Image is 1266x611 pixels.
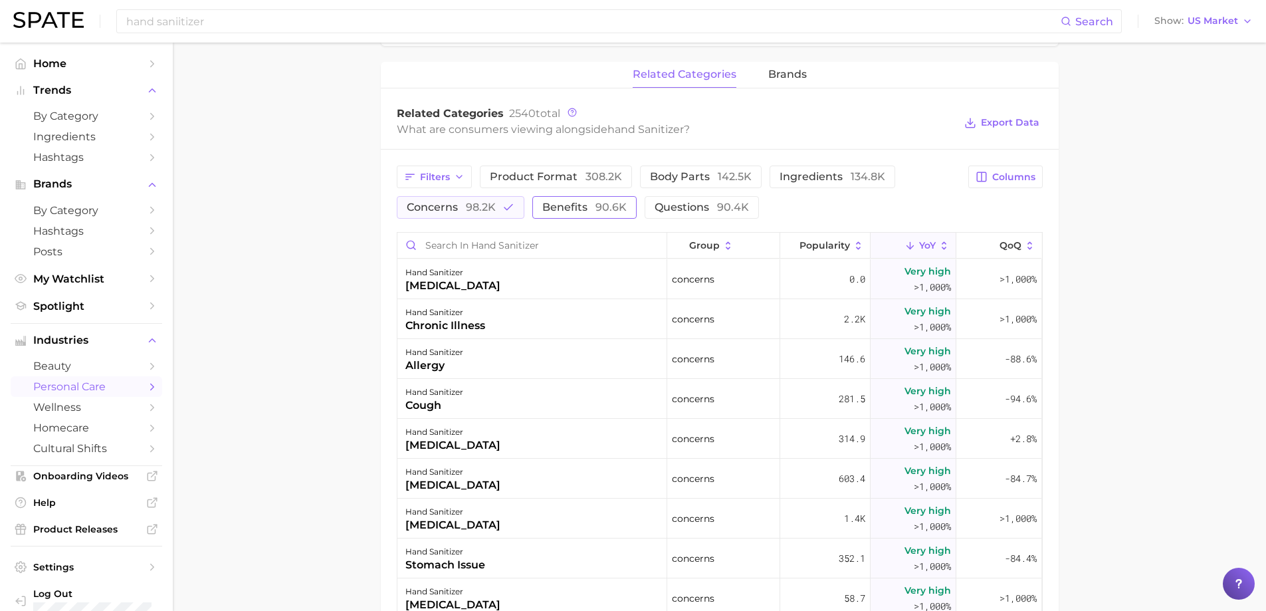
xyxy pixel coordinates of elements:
[717,201,749,213] span: 90.4k
[1075,15,1113,28] span: Search
[397,499,1042,539] button: hand sanitizer[MEDICAL_DATA]concerns1.4kVery high>1,000%>1,000%
[397,419,1042,459] button: hand sanitizer[MEDICAL_DATA]concerns314.9Very high>1,000%+2.8%
[914,400,951,413] span: >1,000%
[11,519,162,539] a: Product Releases
[633,68,736,80] span: related categories
[33,84,140,96] span: Trends
[405,265,500,281] div: hand sanitizer
[407,202,496,213] span: concerns
[799,240,850,251] span: Popularity
[11,376,162,397] a: personal care
[672,431,714,447] span: concerns
[1000,592,1037,604] span: >1,000%
[689,240,720,251] span: group
[397,233,667,258] input: Search in hand sanitizer
[1010,431,1037,447] span: +2.8%
[595,201,627,213] span: 90.6k
[650,172,752,182] span: body parts
[904,303,951,319] span: Very high
[981,117,1039,128] span: Export Data
[11,200,162,221] a: by Category
[11,296,162,316] a: Spotlight
[11,557,162,577] a: Settings
[33,130,140,143] span: Ingredients
[33,334,140,346] span: Industries
[914,440,951,453] span: >1,000%
[904,503,951,519] span: Very high
[667,233,780,259] button: group
[397,539,1042,578] button: hand sanitizerstomach issueconcerns352.1Very high>1,000%-84.4%
[11,147,162,168] a: Hashtags
[420,172,450,183] span: Filters
[397,299,1042,339] button: hand sanitizerchronic illnessconcerns2.2kVery high>1,000%>1,000%
[1000,312,1037,325] span: >1,000%
[405,477,500,493] div: [MEDICAL_DATA]
[768,68,807,80] span: brands
[405,504,500,520] div: hand sanitizer
[904,383,951,399] span: Very high
[33,422,140,434] span: homecare
[405,344,463,360] div: hand sanitizer
[1005,471,1037,487] span: -84.7%
[11,174,162,194] button: Brands
[11,126,162,147] a: Ingredients
[844,511,865,527] span: 1.4k
[11,418,162,438] a: homecare
[11,106,162,126] a: by Category
[405,517,500,533] div: [MEDICAL_DATA]
[11,269,162,289] a: My Watchlist
[11,330,162,350] button: Industries
[11,221,162,241] a: Hashtags
[1005,550,1037,566] span: -84.4%
[1188,17,1238,25] span: US Market
[11,241,162,262] a: Posts
[509,107,536,120] span: 2540
[33,380,140,393] span: personal care
[672,590,714,606] span: concerns
[839,351,865,367] span: 146.6
[914,360,951,373] span: >1,000%
[904,463,951,479] span: Very high
[11,466,162,486] a: Onboarding Videos
[839,471,865,487] span: 603.4
[968,166,1042,188] button: Columns
[672,511,714,527] span: concerns
[718,170,752,183] span: 142.5k
[672,351,714,367] span: concerns
[1005,391,1037,407] span: -94.6%
[904,582,951,598] span: Very high
[871,233,956,259] button: YoY
[914,480,951,493] span: >1,000%
[904,423,951,439] span: Very high
[1151,13,1256,30] button: ShowUS Market
[585,170,622,183] span: 308.2k
[405,584,500,600] div: hand sanitizer
[33,245,140,258] span: Posts
[672,311,714,327] span: concerns
[914,320,951,333] span: >1,000%
[33,110,140,122] span: by Category
[956,233,1041,259] button: QoQ
[33,497,140,509] span: Help
[405,424,500,440] div: hand sanitizer
[33,178,140,190] span: Brands
[397,339,1042,379] button: hand sanitizerallergyconcerns146.6Very high>1,000%-88.6%
[839,431,865,447] span: 314.9
[961,114,1042,132] button: Export Data
[1000,273,1037,285] span: >1,000%
[33,561,140,573] span: Settings
[405,384,463,400] div: hand sanitizer
[780,233,871,259] button: Popularity
[914,520,951,533] span: >1,000%
[919,240,936,251] span: YoY
[839,391,865,407] span: 281.5
[405,305,485,320] div: hand sanitizer
[509,107,560,120] span: total
[33,523,140,535] span: Product Releases
[33,470,140,482] span: Onboarding Videos
[397,459,1042,499] button: hand sanitizer[MEDICAL_DATA]concerns603.4Very high>1,000%-84.7%
[1154,17,1184,25] span: Show
[655,202,749,213] span: questions
[33,57,140,70] span: Home
[125,10,1061,33] input: Search here for a brand, industry, or ingredient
